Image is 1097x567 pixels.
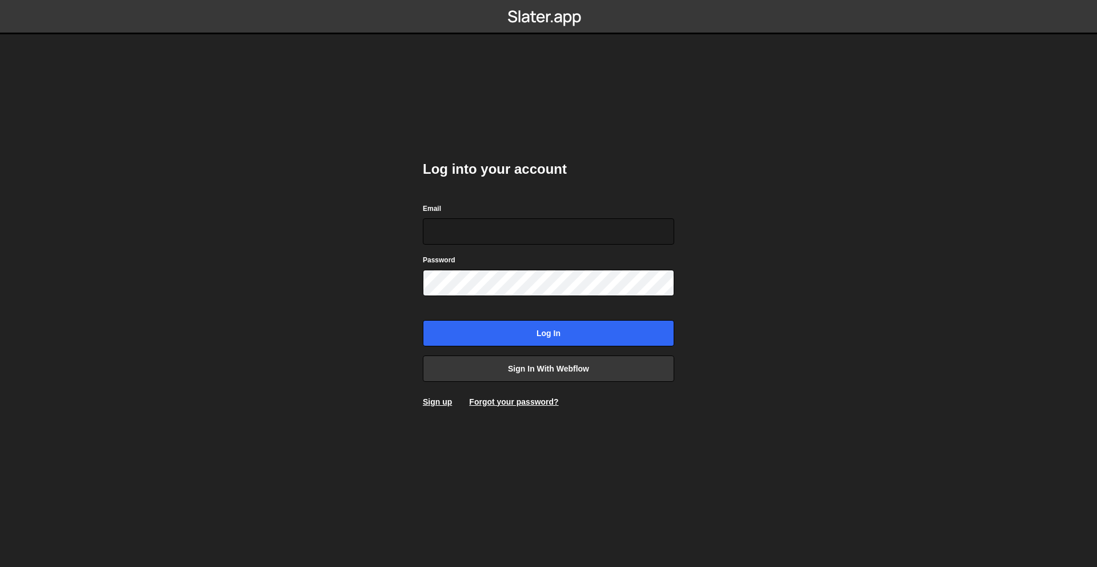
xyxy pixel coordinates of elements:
[423,320,674,346] input: Log in
[423,397,452,406] a: Sign up
[423,356,674,382] a: Sign in with Webflow
[423,254,455,266] label: Password
[423,203,441,214] label: Email
[469,397,558,406] a: Forgot your password?
[423,160,674,178] h2: Log into your account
